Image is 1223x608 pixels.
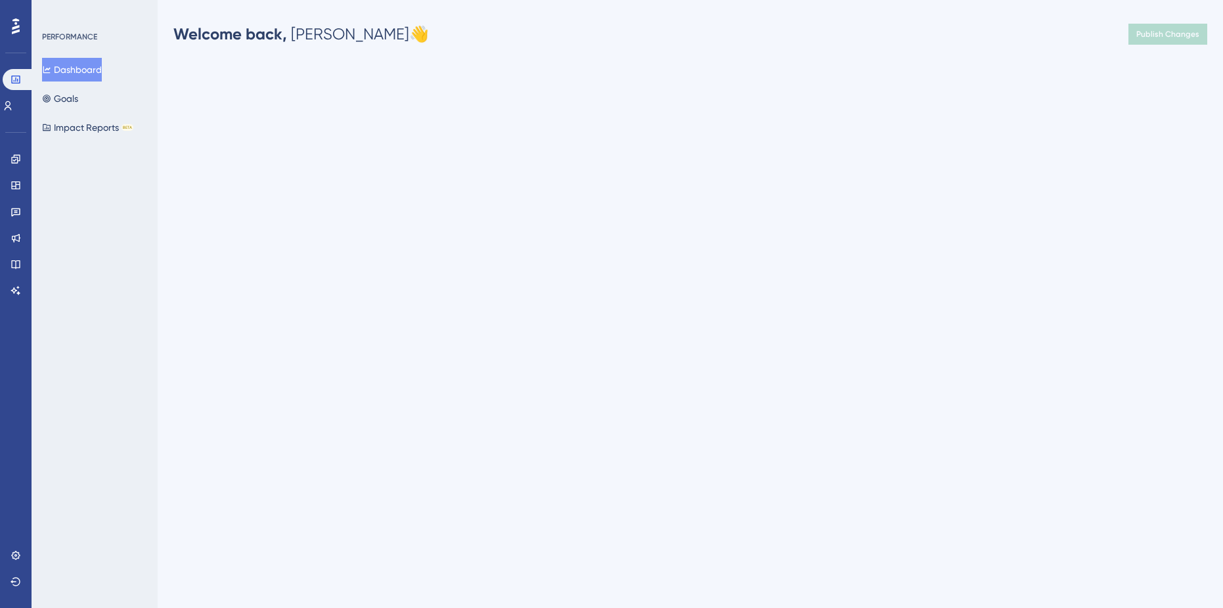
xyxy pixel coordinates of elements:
div: PERFORMANCE [42,32,97,42]
button: Dashboard [42,58,102,82]
button: Impact ReportsBETA [42,116,133,139]
span: Welcome back, [173,24,287,43]
button: Goals [42,87,78,110]
div: BETA [122,124,133,131]
div: [PERSON_NAME] 👋 [173,24,429,45]
span: Publish Changes [1136,29,1199,39]
button: Publish Changes [1128,24,1207,45]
